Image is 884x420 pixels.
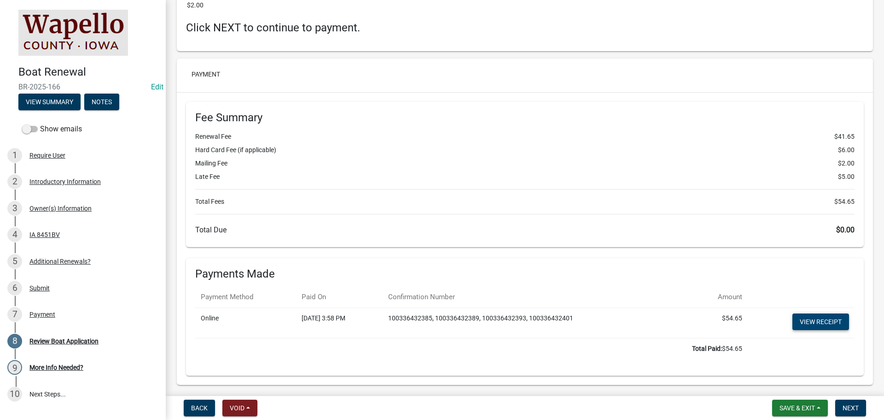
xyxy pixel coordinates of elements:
a: View receipt [792,314,849,330]
button: Next [835,400,866,416]
h6: Total Due [195,225,855,234]
div: Payment [29,311,55,318]
button: Save & Exit [772,400,828,416]
td: $54.65 [195,338,748,360]
div: Review Boat Application [29,338,99,344]
th: Amount [692,286,748,308]
button: Back [184,400,215,416]
span: $54.65 [834,197,855,207]
div: 3 [7,201,22,216]
button: Payment [184,66,227,83]
button: View Summary [18,94,81,110]
li: Mailing Fee [195,159,855,168]
div: 7 [7,307,22,322]
h6: Fee Summary [195,111,855,124]
span: $5.00 [838,172,855,182]
a: Edit [151,83,163,91]
div: Owner(s) Information [29,205,92,212]
div: 5 [7,254,22,269]
span: Void [230,404,244,412]
li: Total Fees [195,197,855,207]
li: Renewal Fee [195,132,855,142]
h4: Boat Renewal [18,65,158,79]
div: More Info Needed? [29,364,83,371]
span: Back [191,404,208,412]
button: Void [222,400,257,416]
span: Save & Exit [779,404,815,412]
div: IA 8451BV [29,231,60,238]
span: $6.00 [838,145,855,155]
div: Additional Renewals? [29,258,91,265]
wm-modal-confirm: Notes [84,99,119,106]
span: Next [843,404,859,412]
span: $41.65 [834,132,855,142]
b: Total Paid: [692,345,722,352]
button: Notes [84,94,119,110]
div: 1 [7,148,22,163]
td: [DATE] 3:58 PM [296,308,383,338]
th: Confirmation Number [383,286,692,308]
td: 100336432385, 100336432389, 100336432393, 100336432401 [383,308,692,338]
div: 2 [7,174,22,189]
img: Wapello County, Iowa [18,10,128,56]
span: $0.00 [836,225,855,234]
wm-modal-confirm: Summary [18,99,81,106]
div: Require User [29,152,65,159]
td: $54.65 [692,308,748,338]
label: Show emails [22,124,82,135]
th: Payment Method [195,286,296,308]
div: Introductory Information [29,178,101,185]
div: 6 [7,281,22,296]
h4: Click NEXT to continue to payment. [186,21,864,35]
div: 10 [7,387,22,402]
span: BR-2025-166 [18,83,147,91]
h6: Payments Made [195,267,855,281]
wm-modal-confirm: Edit Application Number [151,83,163,91]
span: $2.00 [838,159,855,168]
div: 8 [7,334,22,349]
div: 9 [7,360,22,375]
li: Hard Card Fee (if applicable) [195,145,855,155]
td: Online [195,308,296,338]
li: Late Fee [195,172,855,182]
div: 4 [7,227,22,242]
div: Submit [29,285,50,291]
th: Paid On [296,286,383,308]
